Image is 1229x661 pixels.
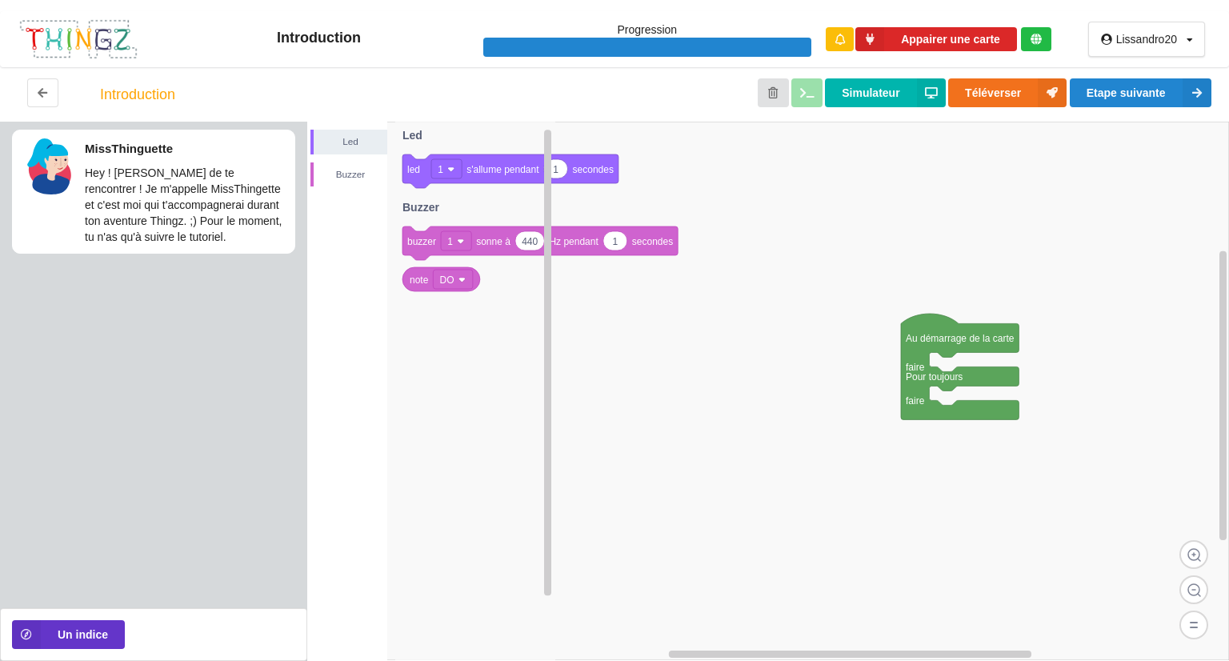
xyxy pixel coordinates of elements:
[906,395,925,407] text: faire
[612,236,618,247] text: 1
[573,164,614,175] text: secondes
[407,236,436,247] text: buzzer
[522,236,538,247] text: 440
[549,236,598,247] text: Hz pendant
[948,78,1067,107] button: Téléverser
[402,129,422,142] text: Led
[18,18,138,61] img: thingz_logo.png
[447,236,453,247] text: 1
[314,166,387,182] div: Buzzer
[407,164,420,175] text: led
[1116,34,1177,45] div: Lissandro20
[85,140,286,157] p: MissThinguette
[1021,27,1051,51] div: Tu es connecté au serveur de création de Thingz
[438,164,443,175] text: 1
[855,27,1017,52] button: Appairer une carte
[632,236,673,247] text: secondes
[466,164,539,175] text: s'allume pendant
[553,164,558,175] text: 1
[100,86,175,102] div: Introduction
[825,78,945,107] button: Simulateur
[410,274,429,286] text: note
[476,236,510,247] text: sonne à
[758,78,789,107] button: Annuler les modifications et revenir au début de l'étape
[402,201,439,214] text: Buzzer
[155,29,483,47] div: Introduction
[483,22,811,38] p: Progression
[85,165,286,245] p: Hey ! [PERSON_NAME] de te rencontrer ! Je m'appelle MissThingette et c'est moi qui t'accompagnera...
[906,333,1015,344] text: Au démarrage de la carte
[1070,78,1211,107] button: Etape suivante
[314,134,387,150] div: Led
[906,371,963,383] text: Pour toujours
[440,274,454,286] text: DO
[906,362,925,373] text: faire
